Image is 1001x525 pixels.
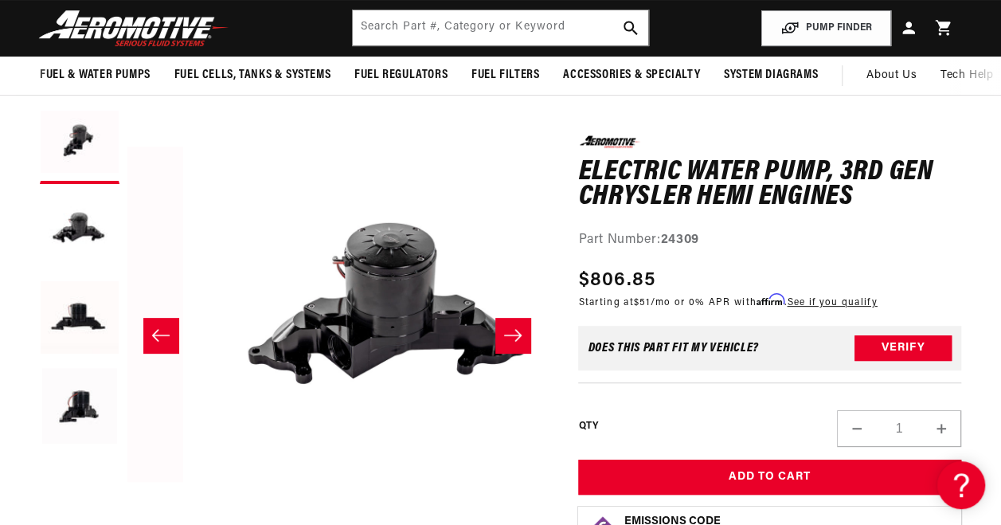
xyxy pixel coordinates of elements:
strong: 24309 [661,233,699,245]
input: Search by Part Number, Category or Keyword [353,10,647,45]
div: Does This part fit My vehicle? [588,342,759,355]
button: Slide right [495,318,530,353]
button: Verify [854,335,952,361]
button: Slide left [143,318,178,353]
span: $51 [634,298,651,308]
div: Part Number: [578,229,961,250]
span: Fuel Regulators [354,67,448,84]
a: About Us [854,57,929,95]
img: Aeromotive [34,10,233,47]
summary: Fuel Filters [459,57,551,94]
h1: Electric Water Pump, 3rd Gen Chrysler HEMI Engines [578,159,961,210]
button: Load image 4 in gallery view [40,367,119,447]
button: search button [613,10,648,45]
summary: Fuel & Water Pumps [28,57,162,94]
span: Tech Help [940,67,993,84]
span: Fuel Cells, Tanks & Systems [174,67,330,84]
span: About Us [866,69,917,81]
summary: Accessories & Specialty [551,57,712,94]
label: QTY [578,419,598,433]
span: Affirm [757,294,784,306]
span: System Diagrams [724,67,818,84]
span: $806.85 [578,266,655,295]
span: Accessories & Specialty [563,67,700,84]
button: Add to Cart [578,460,961,496]
summary: Fuel Regulators [342,57,459,94]
button: Load image 2 in gallery view [40,192,119,272]
button: Load image 1 in gallery view [40,104,119,184]
a: See if you qualify - Learn more about Affirm Financing (opens in modal) [787,298,877,308]
span: Fuel & Water Pumps [40,67,151,84]
button: Load image 3 in gallery view [40,280,119,359]
p: Starting at /mo or 0% APR with . [578,295,877,310]
summary: System Diagrams [712,57,830,94]
summary: Fuel Cells, Tanks & Systems [162,57,342,94]
span: Fuel Filters [471,67,539,84]
button: PUMP FINDER [761,10,891,46]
